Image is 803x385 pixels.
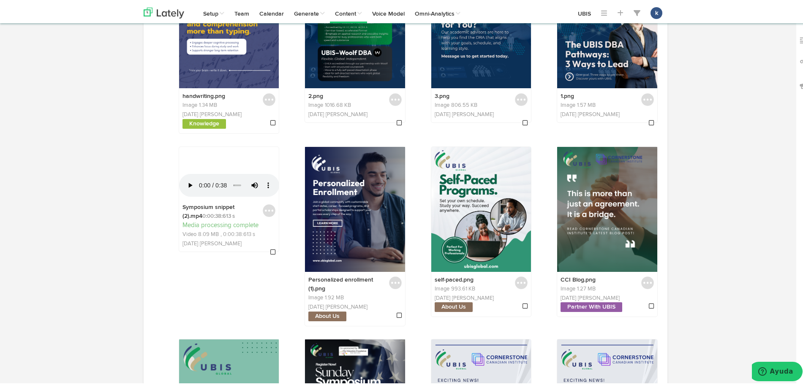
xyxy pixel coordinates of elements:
[182,230,196,235] span: Video
[182,100,197,106] span: Image
[561,293,576,299] span: [DATE]
[182,219,276,228] p: Media processing complete
[305,145,405,270] img: xaNbSxLSQSP6p4acUiTH
[308,293,323,298] span: Image
[182,91,225,97] a: handwriting.png
[435,91,449,97] a: 3.png
[389,274,402,287] img: icon_menu_button.svg
[452,293,494,299] span: [PERSON_NAME]
[515,274,528,287] img: icon_menu_button.svg
[561,100,575,106] span: Image
[325,293,344,298] span: 1.92 MB
[179,145,279,195] video: Your browser does not support HTML5 video.
[452,110,494,115] span: [PERSON_NAME]
[577,284,596,290] span: 1.27 MB
[561,91,574,97] a: 1.png
[313,309,341,319] a: About Us
[651,5,662,17] button: k
[561,275,596,281] a: CCI Blog.png
[263,91,275,104] img: icon_menu_button.svg
[199,100,217,106] span: 1.34 MB
[440,300,468,309] a: About Us
[641,91,654,104] img: icon_menu_button.svg
[325,100,351,106] span: 1016.68 KB
[308,275,373,290] a: Personalized enrollment (1).png
[578,293,620,299] span: [PERSON_NAME]
[326,302,367,308] span: [PERSON_NAME]
[435,284,449,290] span: Image
[200,110,242,115] span: [PERSON_NAME]
[198,230,219,235] span: 8.09 MB
[435,293,450,299] span: [DATE]
[308,91,323,97] a: 2.png
[451,284,475,290] span: 993.61 KB
[144,5,184,16] img: logo_lately_bg_light.svg
[182,110,198,115] span: [DATE]
[435,275,474,281] a: self-paced.png
[561,110,576,115] span: [DATE]
[188,117,221,126] a: Knowledge
[557,145,657,270] img: 1Y8k7Sk2TwSYT3cgtOYt
[308,100,323,106] span: Image
[182,239,198,244] span: [DATE]
[326,110,367,115] span: [PERSON_NAME]
[752,360,803,381] iframe: Abre un widget desde donde se puede obtener más información
[515,91,528,104] img: icon_menu_button.svg
[451,100,477,106] span: 806.55 KB
[308,302,324,308] span: [DATE]
[182,202,235,217] a: Symposium snippet (2).mp40:00:38:613 s
[435,100,449,106] span: Image
[577,100,596,106] span: 1.57 MB
[308,110,324,115] span: [DATE]
[431,145,531,270] img: G6PVa7CROKpi8ucnUdrw
[263,202,275,215] img: icon_menu_button.svg
[202,211,235,217] span: 0:00:38:613 s
[566,300,617,309] a: Partner With UBIS
[435,110,450,115] span: [DATE]
[578,110,620,115] span: [PERSON_NAME]
[641,274,654,287] img: icon_menu_button.svg
[220,230,255,235] span: , 0:00:38:613 s
[561,284,575,290] span: Image
[389,91,402,104] img: icon_menu_button.svg
[200,239,242,244] span: [PERSON_NAME]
